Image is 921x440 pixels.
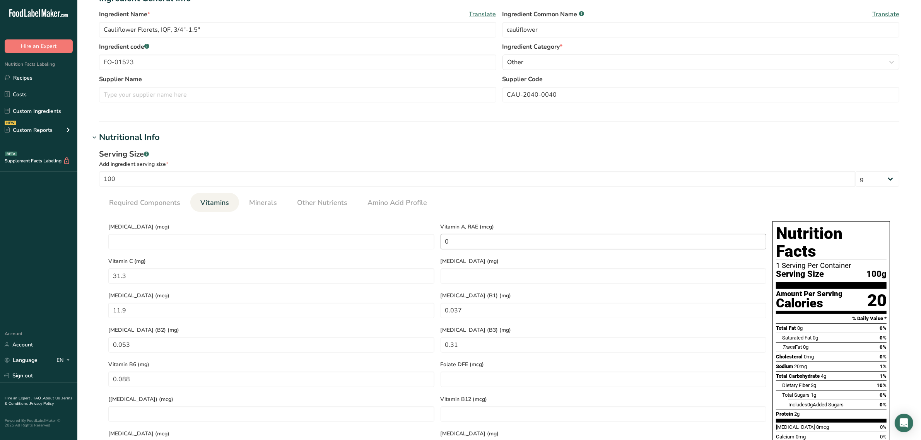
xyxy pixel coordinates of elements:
div: NEW [5,121,16,125]
span: Minerals [249,198,277,208]
span: [MEDICAL_DATA] (B3) (mg) [441,326,767,334]
span: 0% [880,424,887,430]
span: 0mcg [816,424,829,430]
span: Total Fat [776,325,796,331]
span: [MEDICAL_DATA] [776,424,815,430]
label: Supplier Name [99,75,496,84]
a: Language [5,353,38,367]
span: 10% [877,382,887,388]
div: EN [56,356,73,365]
span: 0mg [796,434,806,440]
span: 20mg [794,363,807,369]
input: Type your serving size here [99,171,855,187]
span: 0g [813,335,818,341]
label: Ingredient Category [502,42,900,51]
span: Total Sugars [782,392,810,398]
span: Amino Acid Profile [367,198,427,208]
span: 0% [880,402,887,408]
div: BETA [5,152,17,156]
span: Includes Added Sugars [788,402,844,408]
div: 20 [867,290,887,311]
div: Nutritional Info [99,131,160,144]
span: [MEDICAL_DATA] (mcg) [108,430,434,438]
label: Ingredient code [99,42,496,51]
span: Folate DFE (mcg) [441,360,767,368]
div: Custom Reports [5,126,53,134]
span: Other [507,58,524,67]
span: Saturated Fat [782,335,812,341]
span: [MEDICAL_DATA] (mg) [441,257,767,265]
label: Supplier Code [502,75,900,84]
div: Powered By FoodLabelMaker © 2025 All Rights Reserved [5,418,73,428]
button: Hire an Expert [5,39,73,53]
span: Fat [782,344,802,350]
input: Type your supplier name here [99,87,496,102]
i: Trans [782,344,795,350]
span: 0% [880,344,887,350]
div: Amount Per Serving [776,290,842,298]
span: [MEDICAL_DATA] (B2) (mg) [108,326,434,334]
span: Required Components [109,198,180,208]
span: 1g [811,392,816,398]
span: 100g [866,269,887,279]
span: Ingredient Name [99,10,150,19]
span: [MEDICAL_DATA] (mcg) [108,223,434,231]
input: Type your ingredient name here [99,22,496,38]
span: [MEDICAL_DATA] (mcg) [108,292,434,300]
span: Cholesterol [776,354,803,360]
span: 0g [797,325,803,331]
a: About Us . [43,396,62,401]
span: 2g [794,411,800,417]
section: % Daily Value * [776,314,887,323]
span: Calcium [776,434,795,440]
span: Serving Size [776,269,824,279]
div: 1 Serving Per Container [776,262,887,269]
span: Vitamin A, RAE (mcg) [441,223,767,231]
span: 1% [880,363,887,369]
span: Vitamin B6 (mg) [108,360,434,368]
span: Dietary Fiber [782,382,810,388]
a: FAQ . [34,396,43,401]
span: 0% [880,434,887,440]
span: Other Nutrients [297,198,347,208]
span: 4g [821,373,826,379]
span: Ingredient Common Name [502,10,584,19]
input: Type your supplier code here [502,87,900,102]
span: Translate [469,10,496,19]
span: 0% [880,325,887,331]
span: 3g [811,382,816,388]
span: 1% [880,373,887,379]
span: [MEDICAL_DATA] (B1) (mg) [441,292,767,300]
span: Vitamin B12 (mcg) [441,395,767,403]
span: 0% [880,335,887,341]
span: Translate [872,10,899,19]
span: ([MEDICAL_DATA]) (mcg) [108,395,434,403]
span: 0% [880,392,887,398]
span: Vitamins [200,198,229,208]
span: Vitamin C (mg) [108,257,434,265]
span: 0mg [804,354,814,360]
input: Type an alternate ingredient name if you have [502,22,900,38]
span: [MEDICAL_DATA] (mg) [441,430,767,438]
div: Calories [776,298,842,309]
a: Hire an Expert . [5,396,32,401]
span: 0g [803,344,808,350]
span: Sodium [776,363,793,369]
div: Add ingredient serving size [99,160,899,168]
div: Serving Size [99,148,899,160]
button: Other [502,55,900,70]
input: Type your ingredient code here [99,55,496,70]
h1: Nutrition Facts [776,225,887,260]
span: Protein [776,411,793,417]
span: 0% [880,354,887,360]
span: Total Carbohydrate [776,373,820,379]
div: Open Intercom Messenger [895,414,913,432]
a: Privacy Policy [30,401,54,406]
a: Terms & Conditions . [5,396,72,406]
span: 0g [807,402,813,408]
